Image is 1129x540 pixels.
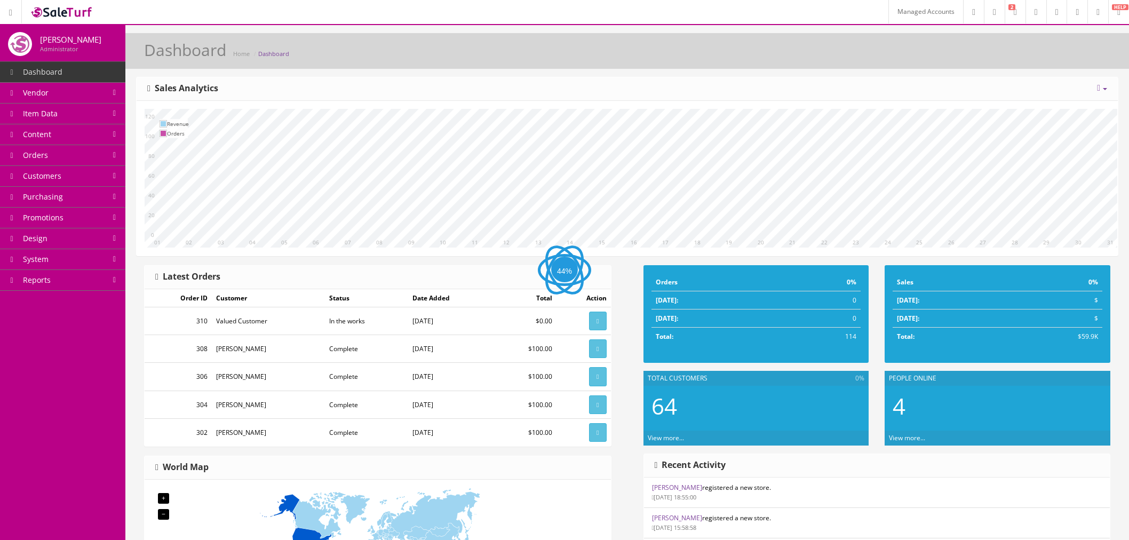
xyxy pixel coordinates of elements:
td: 302 [145,418,212,446]
h2: 64 [651,394,861,418]
div: Total Customers [643,371,869,386]
td: 0% [779,273,861,291]
td: 310 [145,307,212,335]
span: Vendor [23,88,49,98]
h3: Recent Activity [655,460,726,470]
td: Complete [325,391,409,418]
td: 0 [779,291,861,309]
td: 114 [779,328,861,346]
span: Content [23,129,51,139]
a: [PERSON_NAME] [652,513,702,522]
td: 304 [145,391,212,418]
span: 0% [855,374,864,383]
td: Revenue [167,119,189,129]
td: Valued Customer [212,307,324,335]
strong: Total: [656,332,673,341]
td: Date Added [408,289,495,307]
span: Customers [23,171,61,181]
h3: Sales Analytics [147,84,218,93]
td: Customer [212,289,324,307]
td: [DATE] [408,363,495,391]
span: Design [23,233,47,243]
span: HELP [1112,4,1128,10]
a: Home [233,50,250,58]
h3: Latest Orders [155,272,220,282]
td: 0 [779,309,861,328]
div: − [158,509,169,520]
small: [DATE] 18:55:00 [652,493,697,501]
td: $ [1001,309,1102,328]
td: [PERSON_NAME] [212,363,324,391]
span: Dashboard [23,67,62,77]
h1: Dashboard [144,41,226,59]
td: $100.00 [495,335,556,363]
td: Orders [651,273,780,291]
td: Complete [325,335,409,363]
td: $100.00 [495,363,556,391]
td: Complete [325,363,409,391]
td: [DATE] [408,418,495,446]
a: View more... [648,433,684,442]
td: $59.9K [1001,328,1102,346]
td: [PERSON_NAME] [212,418,324,446]
td: 306 [145,363,212,391]
span: Promotions [23,212,63,223]
td: $ [1001,291,1102,309]
td: [PERSON_NAME] [212,335,324,363]
h3: World Map [155,463,209,472]
td: Sales [893,273,1001,291]
strong: [DATE]: [897,296,919,305]
td: Action [556,289,611,307]
img: SaleTurf [30,5,94,19]
td: 308 [145,335,212,363]
div: People Online [885,371,1110,386]
td: [PERSON_NAME] [212,391,324,418]
td: [DATE] [408,307,495,335]
small: [DATE] 15:58:58 [652,523,697,531]
td: Orders [167,129,189,138]
small: Administrator [40,45,78,53]
h4: [PERSON_NAME] [40,35,101,44]
img: joshlucio05 [8,32,32,56]
a: [PERSON_NAME] [652,483,702,492]
li: registered a new store. [644,478,1110,508]
td: Status [325,289,409,307]
h2: 4 [893,394,1102,418]
td: [DATE] [408,391,495,418]
span: Reports [23,275,51,285]
a: Dashboard [258,50,289,58]
span: 2 [1008,4,1015,10]
span: System [23,254,49,264]
td: $100.00 [495,391,556,418]
li: registered a new store. [644,507,1110,538]
strong: [DATE]: [897,314,919,323]
a: View more... [889,433,925,442]
td: [DATE] [408,335,495,363]
span: Purchasing [23,192,63,202]
strong: [DATE]: [656,314,678,323]
strong: [DATE]: [656,296,678,305]
td: Total [495,289,556,307]
td: Order ID [145,289,212,307]
div: + [158,493,169,504]
strong: Total: [897,332,915,341]
td: Complete [325,418,409,446]
span: Item Data [23,108,58,118]
td: 0% [1001,273,1102,291]
span: Orders [23,150,48,160]
td: $100.00 [495,418,556,446]
td: $0.00 [495,307,556,335]
td: In the works [325,307,409,335]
